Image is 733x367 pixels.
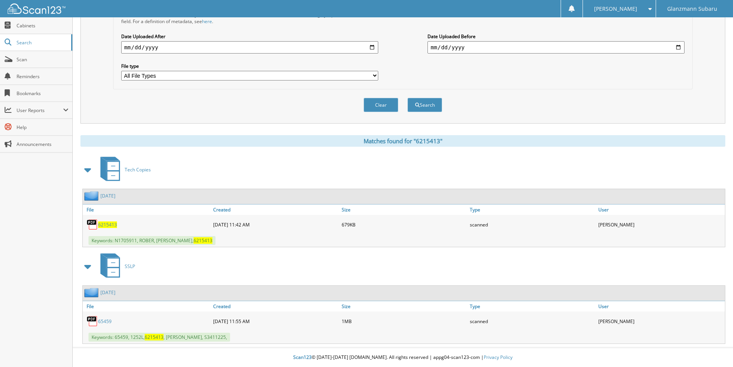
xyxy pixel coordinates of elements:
a: 6215413 [98,221,117,228]
a: File [83,204,211,215]
span: Tech Copies [125,166,151,173]
a: Created [211,204,340,215]
button: Clear [364,98,398,112]
img: PDF.png [87,315,98,327]
input: start [121,41,378,54]
a: Type [468,301,596,312]
a: User [596,204,725,215]
span: Cabinets [17,22,68,29]
label: Date Uploaded Before [427,33,685,40]
a: SSLP [96,251,135,282]
a: Size [340,204,468,215]
div: [DATE] 11:55 AM [211,313,340,329]
div: 679KB [340,217,468,232]
div: [PERSON_NAME] [596,217,725,232]
a: [DATE] [100,289,115,296]
input: end [427,41,685,54]
span: Keywords: 65459, 1252L, , [PERSON_NAME], S3411225, [88,333,230,342]
img: folder2.png [84,191,100,201]
a: 65459 [98,318,112,325]
span: Reminders [17,73,68,80]
div: scanned [468,217,596,232]
label: File type [121,63,378,69]
span: Help [17,124,68,131]
span: Glanzmann Subaru [667,7,717,11]
a: User [596,301,725,312]
span: Announcements [17,141,68,147]
span: Search [17,39,67,46]
span: User Reports [17,107,63,114]
img: scan123-logo-white.svg [8,3,65,14]
label: Date Uploaded After [121,33,378,40]
span: 6215413 [145,334,164,340]
span: [PERSON_NAME] [594,7,637,11]
img: folder2.png [84,288,100,297]
a: File [83,301,211,312]
span: Scan123 [293,354,312,360]
div: scanned [468,313,596,329]
iframe: Chat Widget [695,330,733,367]
img: PDF.png [87,219,98,230]
a: Created [211,301,340,312]
a: [DATE] [100,193,115,199]
span: Scan [17,56,68,63]
span: 6215413 [194,237,212,244]
span: Bookmarks [17,90,68,97]
a: Privacy Policy [484,354,513,360]
span: SSLP [125,263,135,270]
a: Type [468,204,596,215]
div: Matches found for "6215413" [80,135,725,147]
a: here [202,18,212,25]
span: Keywords: N1705911, ROBER, [PERSON_NAME], [88,236,215,245]
div: [DATE] 11:42 AM [211,217,340,232]
div: [PERSON_NAME] [596,313,725,329]
div: 1MB [340,313,468,329]
a: Size [340,301,468,312]
a: Tech Copies [96,154,151,185]
div: © [DATE]-[DATE] [DOMAIN_NAME]. All rights reserved | appg04-scan123-com | [73,348,733,367]
div: All metadata fields are searched by default. Select a cabinet with metadata to enable filtering b... [121,12,378,25]
button: Search [407,98,442,112]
